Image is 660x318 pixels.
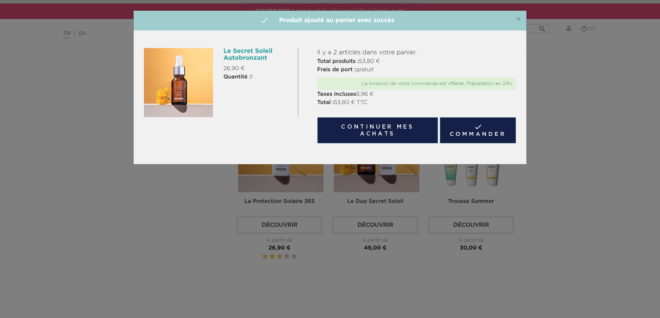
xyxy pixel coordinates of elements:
p: 1 [223,73,292,81]
h4: Produit ajouté au panier avec succès [139,16,521,25]
p: 53,80 € TTC [317,99,516,107]
p: gratuit [317,66,516,74]
p: 8,96 € [317,90,516,99]
strong: Total produits : [317,59,359,64]
button: Continuer mes achats [317,117,438,143]
div: La livraison de votre commande est offerte. Préparation en 24h. [321,81,513,87]
button: Close [516,15,521,24]
strong: Total : [317,100,334,105]
h6: Le Secret Soleil Autobronzant [223,48,292,62]
p: Il y a 2 articles dans votre panier. [317,48,516,57]
p: 26,90 € [223,65,292,73]
span: × [516,15,521,24]
a: Commander [440,117,516,143]
strong: Frais de port : [317,67,356,73]
strong: Taxes incluses [317,92,356,97]
p: 53,80 € [317,57,516,66]
i:  [260,16,269,25]
img: Le Secret Soleil Autobronzant [144,48,213,117]
strong: Quantité : [223,74,251,80]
